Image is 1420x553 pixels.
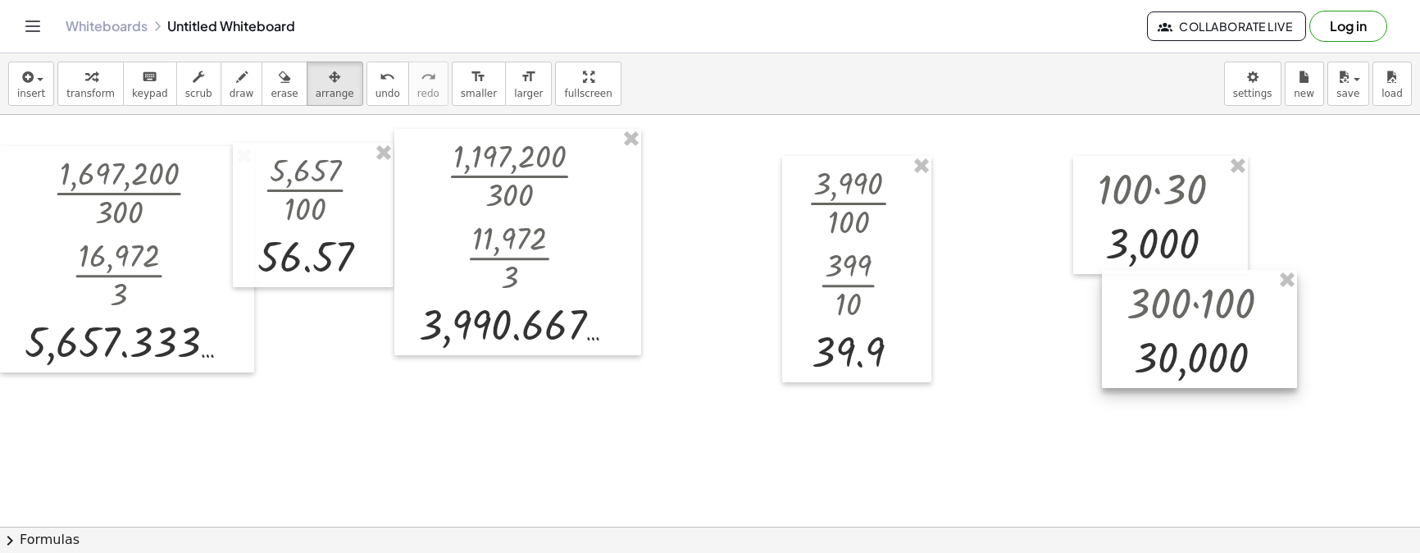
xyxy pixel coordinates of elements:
button: format_sizelarger [505,62,552,106]
span: new [1294,88,1314,99]
button: save [1327,62,1369,106]
span: smaller [461,88,497,99]
button: arrange [307,62,363,106]
button: keyboardkeypad [123,62,177,106]
button: new [1285,62,1324,106]
button: draw [221,62,263,106]
i: undo [380,67,395,87]
span: scrub [185,88,212,99]
button: scrub [176,62,221,106]
button: Collaborate Live [1147,11,1306,41]
span: fullscreen [564,88,612,99]
span: insert [17,88,45,99]
i: format_size [471,67,486,87]
button: undoundo [366,62,409,106]
span: undo [375,88,400,99]
button: load [1372,62,1412,106]
button: Log in [1309,11,1387,42]
span: larger [514,88,543,99]
button: erase [262,62,307,106]
i: format_size [521,67,536,87]
i: redo [421,67,436,87]
span: redo [417,88,439,99]
button: insert [8,62,54,106]
button: settings [1224,62,1281,106]
a: Whiteboards [66,18,148,34]
button: fullscreen [555,62,621,106]
i: keyboard [142,67,157,87]
button: format_sizesmaller [452,62,506,106]
span: keypad [132,88,168,99]
button: Toggle navigation [20,13,46,39]
span: save [1336,88,1359,99]
button: redoredo [408,62,448,106]
span: erase [271,88,298,99]
span: settings [1233,88,1272,99]
span: load [1381,88,1403,99]
span: draw [230,88,254,99]
button: transform [57,62,124,106]
span: arrange [316,88,354,99]
span: Collaborate Live [1161,19,1292,34]
span: transform [66,88,115,99]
